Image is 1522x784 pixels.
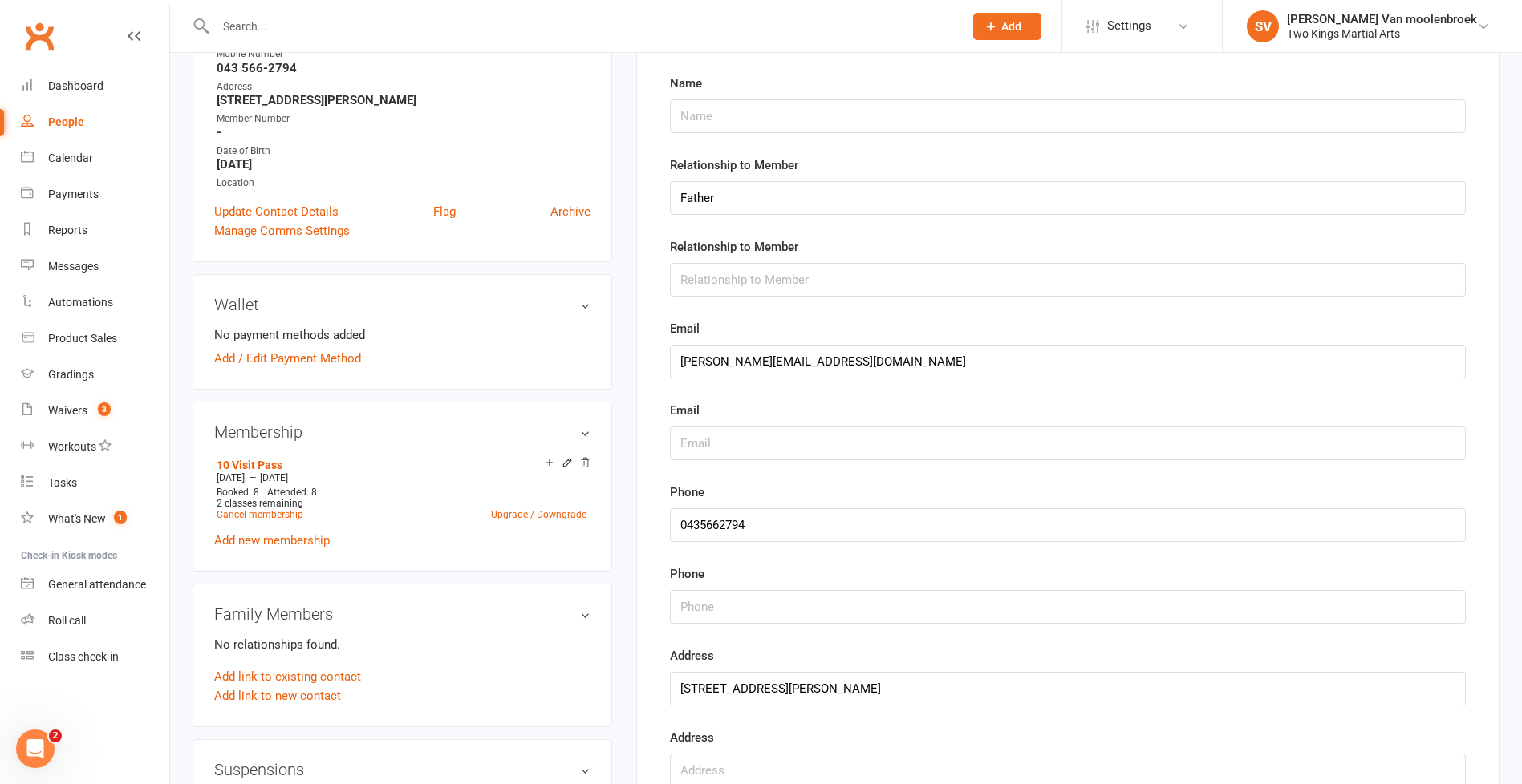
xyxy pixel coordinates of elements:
[670,263,1466,297] input: Relationship to Member
[21,357,169,393] a: Gradings
[1287,12,1477,26] div: [PERSON_NAME] Van moolenbroek
[217,472,245,483] span: [DATE]
[214,221,350,240] a: Manage Comms Settings
[214,686,341,705] a: Add link to new contact
[48,578,146,591] div: General attendance
[213,471,591,484] div: —
[217,498,303,509] span: 2 classes remaining
[21,212,169,249] a: Reports
[21,140,169,176] a: Calendar
[217,459,282,471] a: 10 Visit Pass
[670,319,700,338] label: Email
[48,512,106,525] div: What's New
[48,404,87,417] div: Waivers
[1287,26,1477,41] div: Two Kings Martial Arts
[1001,20,1021,33] span: Add
[433,202,456,221] a: Flag
[670,426,1466,460] input: Email
[48,224,87,236] div: Reports
[670,181,1466,215] input: Relationship to Member
[21,104,169,140] a: People
[48,440,96,453] div: Workouts
[1247,10,1279,42] div: SV
[19,16,59,56] a: Clubworx
[21,285,169,321] a: Automations
[114,511,127,524] span: 1
[211,15,952,38] input: Search...
[491,509,586,520] a: Upgrade / Downgrade
[21,429,169,465] a: Workouts
[670,156,798,175] label: Relationship to Member
[21,639,169,675] a: Class kiosk mode
[48,476,77,489] div: Tasks
[217,143,591,159] div: Date of Birth
[217,157,591,172] strong: [DATE]
[48,152,93,164] div: Calendar
[214,349,361,368] a: Add / Edit Payment Method
[217,79,591,95] div: Address
[48,368,94,381] div: Gradings
[48,115,84,128] div: People
[21,393,169,429] a: Waivers 3
[670,590,1466,624] input: Phone
[214,533,330,548] a: Add new membership
[48,79,103,92] div: Dashboard
[214,202,339,221] a: Update Contact Details
[670,99,1466,133] input: Name
[217,509,303,520] a: Cancel membership
[48,614,86,627] div: Roll call
[16,729,55,768] iframe: Intercom live chat
[21,603,169,639] a: Roll call
[670,564,704,584] label: Phone
[21,567,169,603] a: General attendance kiosk mode
[973,13,1041,40] button: Add
[670,672,1466,705] input: Address
[670,483,704,502] label: Phone
[214,325,591,345] li: No payment methods added
[48,332,117,345] div: Product Sales
[217,111,591,127] div: Member Number
[670,646,714,665] label: Address
[1107,8,1151,44] span: Settings
[48,650,119,663] div: Class check-in
[217,125,591,139] strong: -
[214,605,591,623] h3: Family Members
[21,501,169,537] a: What's New1
[214,761,591,778] h3: Suspensions
[217,176,591,191] div: Location
[21,176,169,212] a: Payments
[21,465,169,501] a: Tasks
[214,296,591,313] h3: Wallet
[98,402,111,416] span: 3
[550,202,591,221] a: Archive
[670,237,798,257] label: Relationship to Member
[260,472,288,483] span: [DATE]
[670,728,714,747] label: Address
[21,68,169,104] a: Dashboard
[217,93,591,107] strong: [STREET_ADDRESS][PERSON_NAME]
[670,508,1466,542] input: Phone
[214,423,591,441] h3: Membership
[48,260,99,273] div: Messages
[214,635,591,654] p: No relationships found.
[670,401,700,420] label: Email
[48,296,113,309] div: Automations
[48,188,99,200] div: Payments
[214,667,361,686] a: Add link to existing contact
[21,321,169,357] a: Product Sales
[21,249,169,285] a: Messages
[670,345,1466,378] input: Email
[49,729,62,742] span: 2
[670,74,702,93] label: Name
[217,46,591,62] div: Mobile Number
[267,487,317,498] span: Attended: 8
[217,61,591,75] strong: 043 566-2794
[217,487,259,498] span: Booked: 8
